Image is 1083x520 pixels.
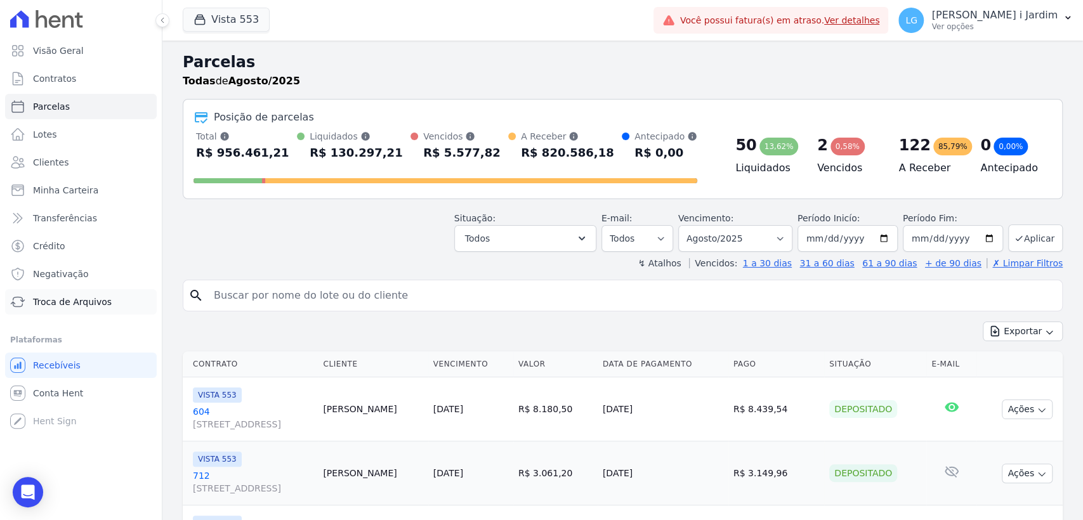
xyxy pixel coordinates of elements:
label: Vencidos: [689,258,737,268]
div: 0,00% [994,138,1028,155]
th: E-mail [926,351,976,377]
a: Visão Geral [5,38,157,63]
span: Conta Hent [33,387,83,400]
label: Período Inicío: [797,213,860,223]
a: Conta Hent [5,380,157,406]
div: 85,79% [933,138,973,155]
div: 50 [735,135,756,155]
a: Recebíveis [5,353,157,378]
strong: Todas [183,75,216,87]
a: [DATE] [433,404,463,414]
button: Ações [1002,400,1053,419]
a: Negativação [5,261,157,287]
span: Negativação [33,268,89,280]
a: Clientes [5,150,157,175]
input: Buscar por nome do lote ou do cliente [206,283,1057,308]
label: Situação: [454,213,496,223]
label: E-mail: [601,213,633,223]
div: R$ 956.461,21 [196,143,289,163]
div: R$ 130.297,21 [310,143,403,163]
th: Pago [728,351,824,377]
th: Valor [513,351,598,377]
div: 2 [817,135,828,155]
button: Todos [454,225,596,252]
th: Vencimento [428,351,513,377]
a: Troca de Arquivos [5,289,157,315]
td: R$ 8.439,54 [728,377,824,441]
div: Depositado [829,400,897,418]
a: + de 90 dias [925,258,981,268]
div: 13,62% [759,138,799,155]
span: Você possui fatura(s) em atraso. [680,14,880,27]
td: [DATE] [598,441,728,505]
a: Lotes [5,122,157,147]
span: Transferências [33,212,97,224]
a: ✗ Limpar Filtros [987,258,1063,268]
span: Troca de Arquivos [33,296,112,308]
div: 0,58% [830,138,865,155]
div: Vencidos [423,130,500,143]
span: Parcelas [33,100,70,113]
span: Todos [465,231,490,246]
th: Data de Pagamento [598,351,728,377]
label: Vencimento: [678,213,733,223]
i: search [188,288,204,303]
td: [PERSON_NAME] [318,377,428,441]
label: ↯ Atalhos [638,258,681,268]
a: Ver detalhes [824,15,880,25]
p: Ver opções [931,22,1058,32]
div: R$ 820.586,18 [521,143,614,163]
h4: Antecipado [980,160,1042,176]
div: 122 [899,135,931,155]
span: VISTA 553 [193,452,242,467]
span: Minha Carteira [33,184,98,197]
td: R$ 3.061,20 [513,441,598,505]
h4: A Receber [899,160,961,176]
a: Contratos [5,66,157,91]
a: Parcelas [5,94,157,119]
button: LG [PERSON_NAME] i Jardim Ver opções [888,3,1083,38]
div: R$ 0,00 [634,143,697,163]
a: [DATE] [433,468,463,478]
button: Vista 553 [183,8,270,32]
span: Lotes [33,128,57,141]
a: 1 a 30 dias [743,258,792,268]
th: Contrato [183,351,318,377]
div: 0 [980,135,991,155]
button: Exportar [983,322,1063,341]
h4: Vencidos [817,160,879,176]
span: Contratos [33,72,76,85]
a: Crédito [5,233,157,259]
span: Recebíveis [33,359,81,372]
div: Open Intercom Messenger [13,477,43,507]
p: [PERSON_NAME] i Jardim [931,9,1058,22]
a: Minha Carteira [5,178,157,203]
span: LG [905,16,917,25]
a: Transferências [5,205,157,231]
a: 604[STREET_ADDRESS] [193,405,313,431]
div: A Receber [521,130,614,143]
div: Antecipado [634,130,697,143]
div: Total [196,130,289,143]
div: R$ 5.577,82 [423,143,500,163]
td: R$ 3.149,96 [728,441,824,505]
h4: Liquidados [735,160,797,176]
span: [STREET_ADDRESS] [193,482,313,495]
a: 712[STREET_ADDRESS] [193,469,313,495]
td: R$ 8.180,50 [513,377,598,441]
th: Cliente [318,351,428,377]
strong: Agosto/2025 [228,75,300,87]
span: Crédito [33,240,65,252]
label: Período Fim: [903,212,1003,225]
span: [STREET_ADDRESS] [193,418,313,431]
span: Clientes [33,156,69,169]
button: Ações [1002,464,1053,483]
div: Depositado [829,464,897,482]
div: Plataformas [10,332,152,348]
button: Aplicar [1008,224,1063,252]
div: Posição de parcelas [214,110,314,125]
p: de [183,74,300,89]
td: [DATE] [598,377,728,441]
a: 61 a 90 dias [862,258,917,268]
span: VISTA 553 [193,387,242,403]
